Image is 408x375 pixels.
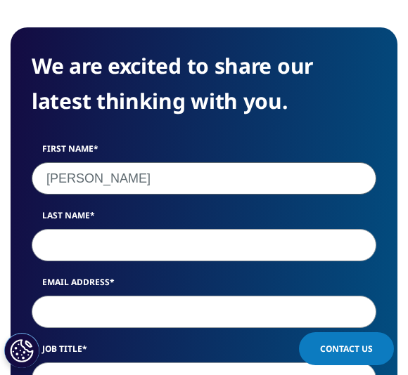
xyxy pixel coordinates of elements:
[32,143,376,162] label: First Name
[32,276,376,296] label: Email Address
[32,48,376,119] h4: We are excited to share our latest thinking with you.
[299,332,394,365] a: Contact Us
[4,333,39,368] button: Cookies Settings
[320,343,373,355] span: Contact Us
[32,209,376,229] label: Last Name
[32,343,376,362] label: Job Title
